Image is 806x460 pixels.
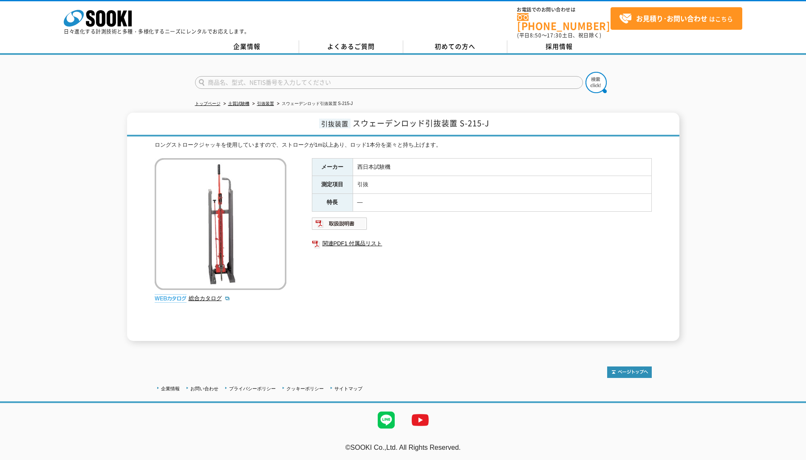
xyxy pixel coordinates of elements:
img: スウェーデンロッド引抜装置 S-215-J [155,158,286,290]
a: トップページ [195,101,221,106]
a: サイトマップ [334,386,362,391]
span: (平日 ～ 土日、祝日除く) [517,31,601,39]
th: 特長 [312,194,353,212]
a: テストMail [773,453,806,460]
span: 初めての方へ [435,42,475,51]
img: 取扱説明書 [312,217,368,230]
a: 引抜装置 [257,101,274,106]
a: お問い合わせ [190,386,218,391]
a: 初めての方へ [403,40,507,53]
img: LINE [369,403,403,437]
span: お電話でのお問い合わせは [517,7,611,12]
td: 引抜 [353,176,651,194]
span: 8:50 [530,31,542,39]
p: 日々進化する計測技術と多種・多様化するニーズにレンタルでお応えします。 [64,29,250,34]
th: 測定項目 [312,176,353,194]
a: お見積り･お問い合わせはこちら [611,7,742,30]
input: 商品名、型式、NETIS番号を入力してください [195,76,583,89]
span: 引抜装置 [319,119,351,128]
img: webカタログ [155,294,187,303]
td: ― [353,194,651,212]
th: メーカー [312,158,353,176]
div: ロングストロークジャッキを使用していますので、ストロークが1m以上あり、ロッド1本分を楽々と持ち上げます。 [155,141,652,150]
a: 総合カタログ [189,295,230,301]
a: 土質試験機 [228,101,249,106]
a: 採用情報 [507,40,611,53]
li: スウェーデンロッド引抜装置 S-215-J [275,99,353,108]
a: [PHONE_NUMBER] [517,13,611,31]
strong: お見積り･お問い合わせ [636,13,707,23]
a: 企業情報 [161,386,180,391]
a: 関連PDF1 付属品リスト [312,238,652,249]
span: 17:30 [547,31,562,39]
a: プライバシーポリシー [229,386,276,391]
a: 企業情報 [195,40,299,53]
img: YouTube [403,403,437,437]
span: はこちら [619,12,733,25]
img: btn_search.png [585,72,607,93]
img: トップページへ [607,366,652,378]
a: クッキーポリシー [286,386,324,391]
a: 取扱説明書 [312,222,368,229]
td: 西日本試験機 [353,158,651,176]
a: よくあるご質問 [299,40,403,53]
span: スウェーデンロッド引抜装置 S-215-J [353,117,489,129]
